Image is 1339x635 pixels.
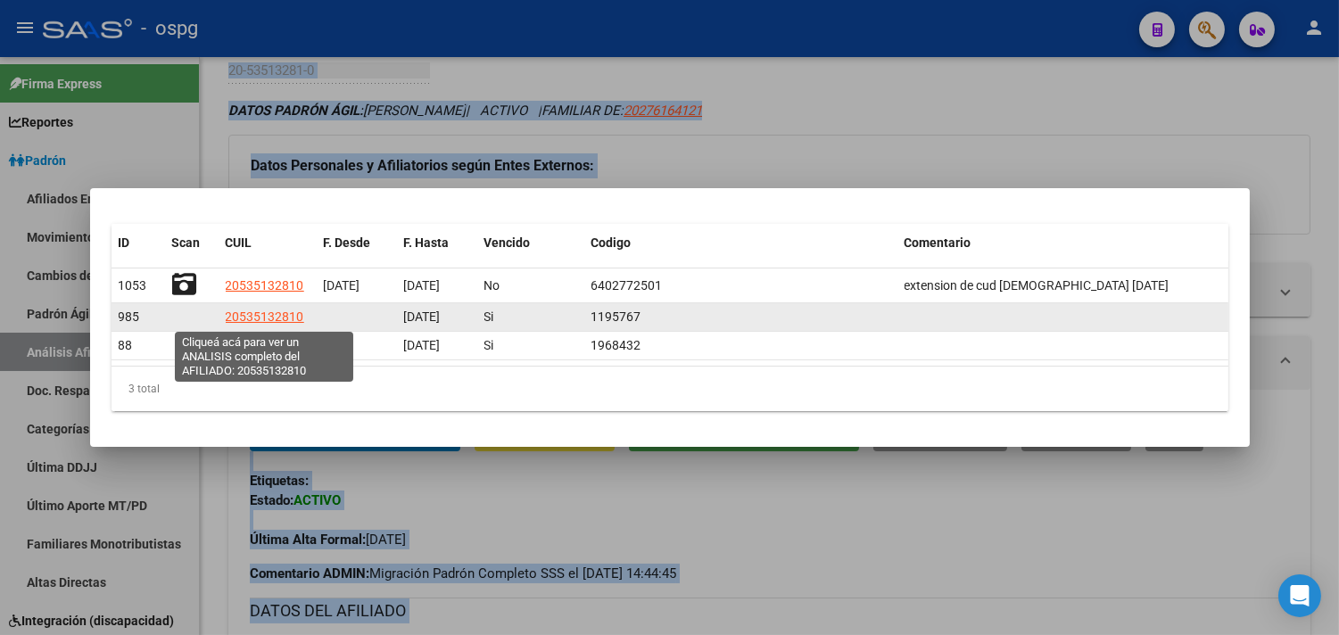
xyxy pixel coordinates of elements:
[591,278,663,293] span: 6402772501
[897,224,1228,262] datatable-header-cell: Comentario
[1278,574,1321,617] div: Open Intercom Messenger
[591,235,632,250] span: Codigo
[119,235,130,250] span: ID
[404,309,441,324] span: [DATE]
[226,235,252,250] span: CUIL
[119,338,133,352] span: 88
[477,224,584,262] datatable-header-cell: Vencido
[404,278,441,293] span: [DATE]
[324,235,371,250] span: F. Desde
[226,309,304,324] span: 20535132810
[112,367,1228,411] div: 3 total
[226,338,304,352] span: 20535132810
[905,278,1170,293] span: extension de cud cami 27/9/24
[484,235,531,250] span: Vencido
[905,235,971,250] span: Comentario
[591,338,641,352] span: 1968432
[165,224,219,262] datatable-header-cell: Scan
[397,224,477,262] datatable-header-cell: F. Hasta
[591,309,641,324] span: 1195767
[484,309,494,324] span: Si
[484,338,494,352] span: Si
[112,224,165,262] datatable-header-cell: ID
[119,278,147,293] span: 1053
[219,224,317,262] datatable-header-cell: CUIL
[584,224,897,262] datatable-header-cell: Codigo
[172,235,201,250] span: Scan
[317,224,397,262] datatable-header-cell: F. Desde
[404,235,450,250] span: F. Hasta
[324,278,360,293] span: [DATE]
[119,309,140,324] span: 985
[404,338,441,352] span: [DATE]
[484,278,500,293] span: No
[226,278,304,293] span: 20535132810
